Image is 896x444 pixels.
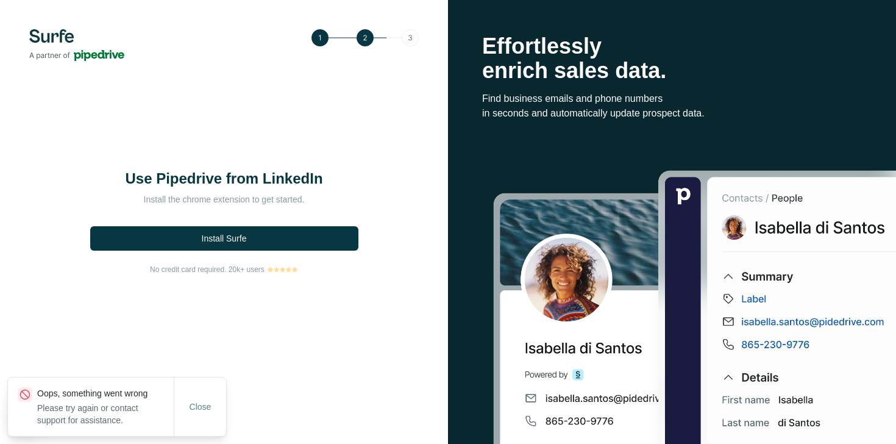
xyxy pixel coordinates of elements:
[311,29,419,46] img: Step 2
[37,402,174,426] p: Please try again or contact support for assistance.
[181,396,220,418] button: Close
[90,226,358,251] button: Install Surfe
[190,401,212,413] span: Close
[102,193,346,206] p: Install the chrome extension to get started.
[482,59,862,83] p: enrich sales data.
[482,91,862,106] p: Find business emails and phone numbers
[102,169,346,188] h1: Use Pipedrive from LinkedIn
[150,264,265,275] span: No credit card required. 20k+ users
[482,106,862,121] p: in seconds and automatically update prospect data.
[29,29,124,61] img: Surfe's logo
[482,34,862,59] p: Effortlessly
[37,387,174,399] p: Oops, something went wrong
[202,232,247,245] span: Install Surfe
